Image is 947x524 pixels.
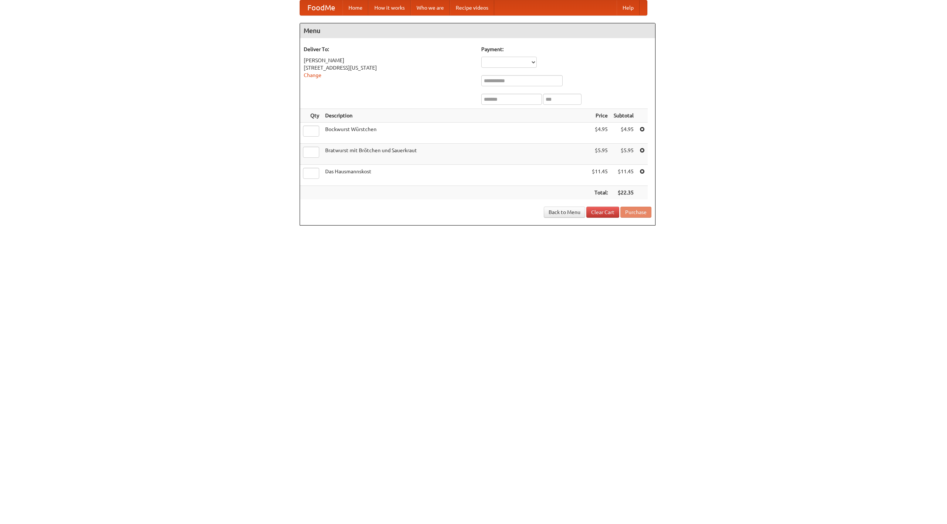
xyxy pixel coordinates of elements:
[481,46,651,53] h5: Payment:
[611,109,637,123] th: Subtotal
[589,123,611,144] td: $4.95
[304,46,474,53] h5: Deliver To:
[611,144,637,165] td: $5.95
[300,0,343,15] a: FoodMe
[450,0,494,15] a: Recipe videos
[544,207,585,218] a: Back to Menu
[617,0,640,15] a: Help
[300,23,655,38] h4: Menu
[322,165,589,186] td: Das Hausmannskost
[589,165,611,186] td: $11.45
[411,0,450,15] a: Who we are
[343,0,368,15] a: Home
[611,123,637,144] td: $4.95
[304,72,321,78] a: Change
[589,186,611,200] th: Total:
[586,207,619,218] a: Clear Cart
[322,109,589,123] th: Description
[368,0,411,15] a: How it works
[611,165,637,186] td: $11.45
[620,207,651,218] button: Purchase
[304,57,474,64] div: [PERSON_NAME]
[322,123,589,144] td: Bockwurst Würstchen
[322,144,589,165] td: Bratwurst mit Brötchen und Sauerkraut
[611,186,637,200] th: $22.35
[304,64,474,71] div: [STREET_ADDRESS][US_STATE]
[300,109,322,123] th: Qty
[589,144,611,165] td: $5.95
[589,109,611,123] th: Price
